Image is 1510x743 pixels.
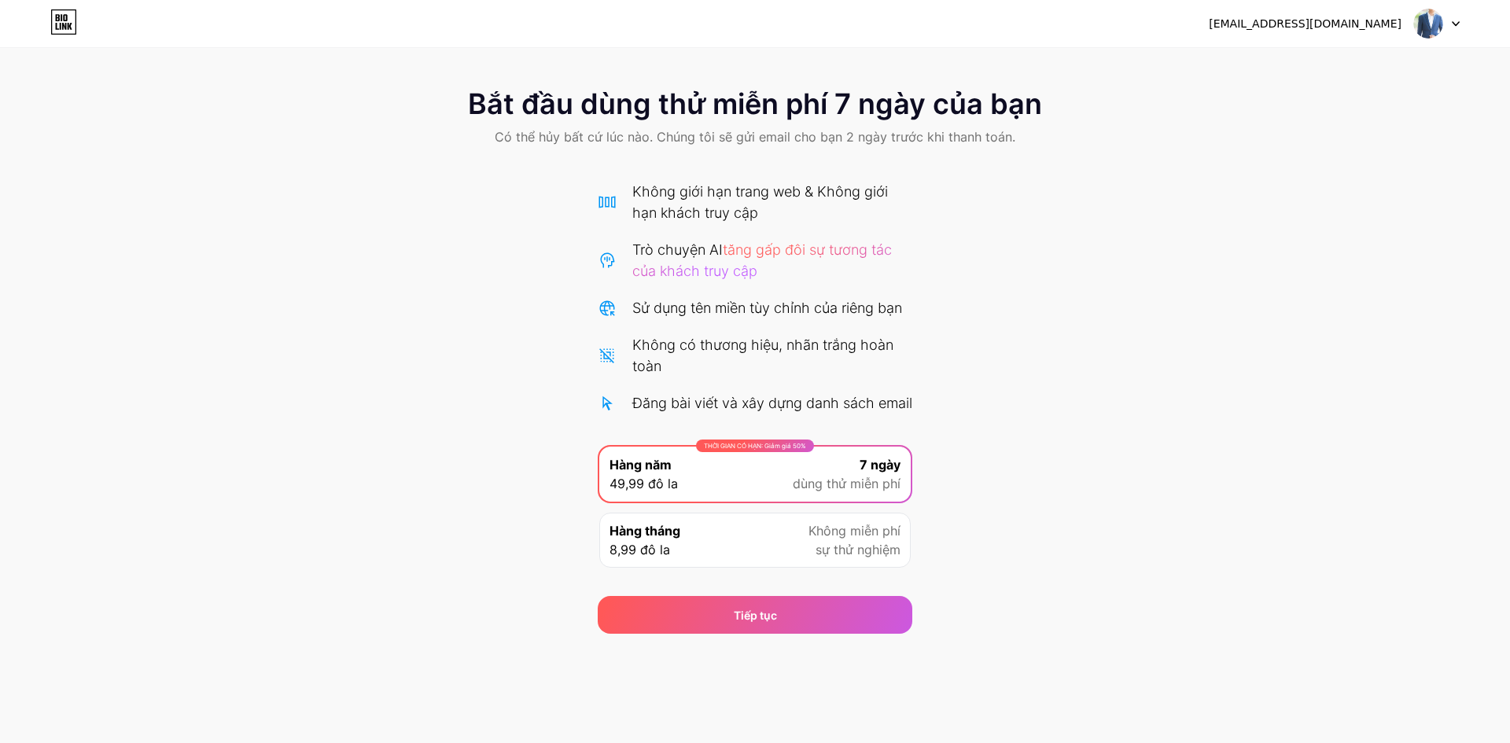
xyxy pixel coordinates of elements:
[632,300,902,316] font: Sử dụng tên miền tùy chỉnh của riêng bạn
[860,457,900,473] font: 7 ngày
[816,542,900,557] font: sự thử nghiệm
[610,523,680,539] font: Hàng tháng
[793,476,900,491] font: dùng thử miễn phí
[704,442,806,450] font: THỜI GIAN CÓ HẠN: Giảm giá 50%
[632,241,723,258] font: Trò chuyện AI
[1209,17,1401,30] font: [EMAIL_ADDRESS][DOMAIN_NAME]
[610,476,678,491] font: 49,99 đô la
[1413,9,1443,39] img: longvipnohu
[632,337,893,374] font: Không có thương hiệu, nhãn trắng hoàn toàn
[808,523,900,539] font: Không miễn phí
[468,86,1042,121] font: Bắt đầu dùng thử miễn phí 7 ngày của bạn
[632,395,912,411] font: Đăng bài viết và xây dựng danh sách email
[495,129,1015,145] font: Có thể hủy bất cứ lúc nào. Chúng tôi sẽ gửi email cho bạn 2 ngày trước khi thanh toán.
[734,609,777,622] font: Tiếp tục
[632,241,892,279] font: tăng gấp đôi sự tương tác của khách truy cập
[632,183,888,221] font: Không giới hạn trang web & Không giới hạn khách truy cập
[610,542,670,557] font: 8,99 đô la
[610,457,672,473] font: Hàng năm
